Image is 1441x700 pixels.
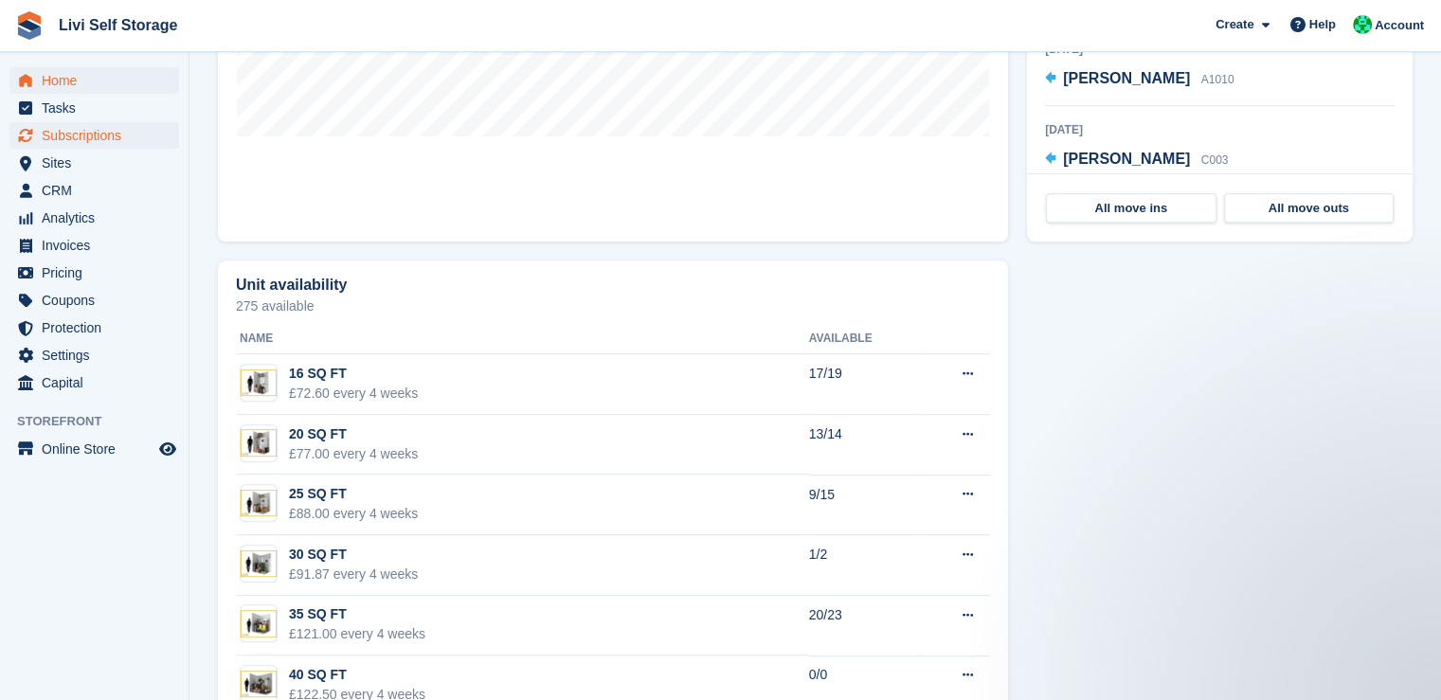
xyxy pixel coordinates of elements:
img: 30-sqft-unit.jpg [241,550,277,578]
a: All move ins [1046,193,1216,224]
div: £72.60 every 4 weeks [289,384,418,404]
a: menu [9,95,179,121]
img: Joe Robertson [1353,15,1372,34]
span: [PERSON_NAME] [1063,151,1190,167]
h2: Unit availability [236,277,347,294]
span: Pricing [42,260,155,286]
div: £88.00 every 4 weeks [289,504,418,524]
span: CRM [42,177,155,204]
a: menu [9,150,179,176]
span: Analytics [42,205,155,231]
a: menu [9,205,179,231]
div: [DATE] [1045,121,1395,138]
a: [PERSON_NAME] A1010 [1045,67,1234,92]
td: 1/2 [809,535,921,596]
td: 17/19 [809,354,921,415]
span: Help [1309,15,1336,34]
a: menu [9,260,179,286]
span: Account [1375,16,1424,35]
a: Livi Self Storage [51,9,185,41]
td: 13/14 [809,415,921,476]
span: C003 [1201,153,1229,167]
a: menu [9,122,179,149]
div: £91.87 every 4 weeks [289,565,418,584]
img: 15-sqft-unit.jpg [241,369,277,397]
span: A1010 [1201,73,1234,86]
a: [PERSON_NAME] C003 [1045,148,1228,172]
a: All move outs [1224,193,1395,224]
a: menu [9,436,179,462]
span: Sites [42,150,155,176]
img: stora-icon-8386f47178a22dfd0bd8f6a31ec36ba5ce8667c1dd55bd0f319d3a0aa187defe.svg [15,11,44,40]
span: Settings [42,342,155,368]
a: menu [9,287,179,314]
span: Storefront [17,412,189,431]
span: Subscriptions [42,122,155,149]
a: menu [9,369,179,396]
a: menu [9,342,179,368]
div: 25 SQ FT [289,484,418,504]
div: 35 SQ FT [289,604,425,624]
span: Home [42,67,155,94]
div: 20 SQ FT [289,424,418,444]
span: Tasks [42,95,155,121]
a: menu [9,314,179,341]
th: Name [236,324,809,354]
span: [PERSON_NAME] [1063,70,1190,86]
div: 30 SQ FT [289,545,418,565]
img: 20-sqft-unit.jpg [241,429,277,457]
div: 16 SQ FT [289,364,418,384]
img: 40-sqft-unit.jpg [241,671,277,698]
span: Create [1216,15,1253,34]
div: 40 SQ FT [289,665,425,685]
span: Online Store [42,436,155,462]
td: 9/15 [809,475,921,535]
div: £77.00 every 4 weeks [289,444,418,464]
td: 20/23 [809,596,921,656]
span: Invoices [42,232,155,259]
img: 35-sqft-unit.jpg [241,610,277,637]
a: Preview store [156,438,179,460]
span: Protection [42,314,155,341]
span: Coupons [42,287,155,314]
span: Capital [42,369,155,396]
a: menu [9,177,179,204]
img: 25-sqft-unit.jpg [241,490,277,517]
div: £121.00 every 4 weeks [289,624,425,644]
p: 275 available [236,299,990,313]
a: menu [9,232,179,259]
a: menu [9,67,179,94]
th: Available [809,324,921,354]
